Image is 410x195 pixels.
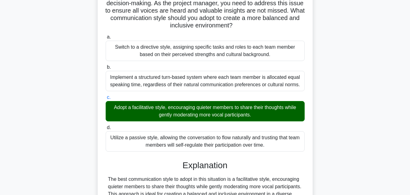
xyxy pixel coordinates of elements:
[109,160,301,171] h3: Explanation
[107,125,111,130] span: d.
[107,95,111,100] span: c.
[107,34,111,39] span: a.
[107,64,111,70] span: b.
[106,101,305,121] div: Adopt a facilitative style, encouraging quieter members to share their thoughts while gently mode...
[106,41,305,61] div: Switch to a directive style, assigning specific tasks and roles to each team member based on thei...
[106,71,305,91] div: Implement a structured turn-based system where each team member is allocated equal speaking time,...
[106,131,305,152] div: Utilize a passive style, allowing the conversation to flow naturally and trusting that team membe...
